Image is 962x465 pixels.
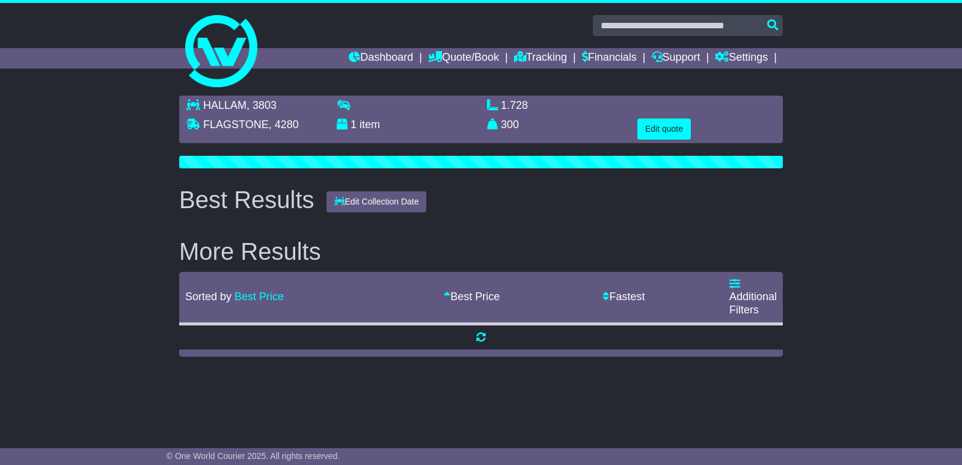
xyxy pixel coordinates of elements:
[715,48,768,69] a: Settings
[351,119,357,131] span: 1
[582,48,637,69] a: Financials
[360,119,380,131] span: item
[234,291,284,303] a: Best Price
[444,291,500,303] a: Best Price
[203,119,269,131] span: FLAGSTONE
[514,48,567,69] a: Tracking
[247,99,277,111] span: , 3803
[179,238,783,265] h2: More Results
[203,99,247,111] span: HALLAM
[652,48,700,69] a: Support
[173,186,320,213] div: Best Results
[428,48,499,69] a: Quote/Book
[326,191,427,212] button: Edit Collection Date
[167,451,340,461] span: © One World Courier 2025. All rights reserved.
[185,291,231,303] span: Sorted by
[269,119,299,131] span: , 4280
[501,99,528,111] span: 1.728
[637,119,691,140] button: Edit quote
[729,278,777,316] a: Additional Filters
[501,119,519,131] span: 300
[602,291,645,303] a: Fastest
[349,48,413,69] a: Dashboard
